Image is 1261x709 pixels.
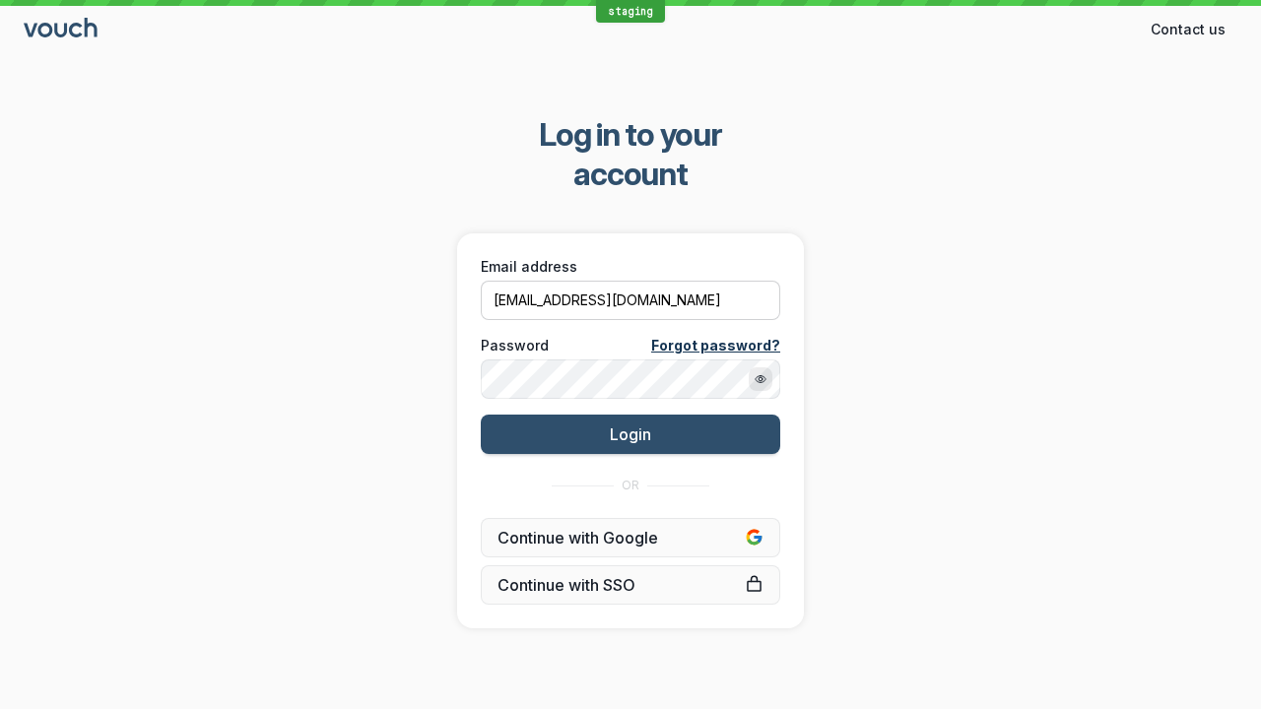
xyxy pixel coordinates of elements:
[651,336,780,355] a: Forgot password?
[1139,14,1237,45] button: Contact us
[498,575,763,595] span: Continue with SSO
[622,478,639,493] span: OR
[481,518,780,557] button: Continue with Google
[481,565,780,605] a: Continue with SSO
[481,336,549,355] span: Password
[749,367,772,391] button: Show password
[610,424,651,444] span: Login
[24,22,100,38] a: Go to sign in
[498,528,763,548] span: Continue with Google
[481,415,780,454] button: Login
[1151,20,1226,39] span: Contact us
[484,115,778,194] span: Log in to your account
[481,257,577,277] span: Email address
